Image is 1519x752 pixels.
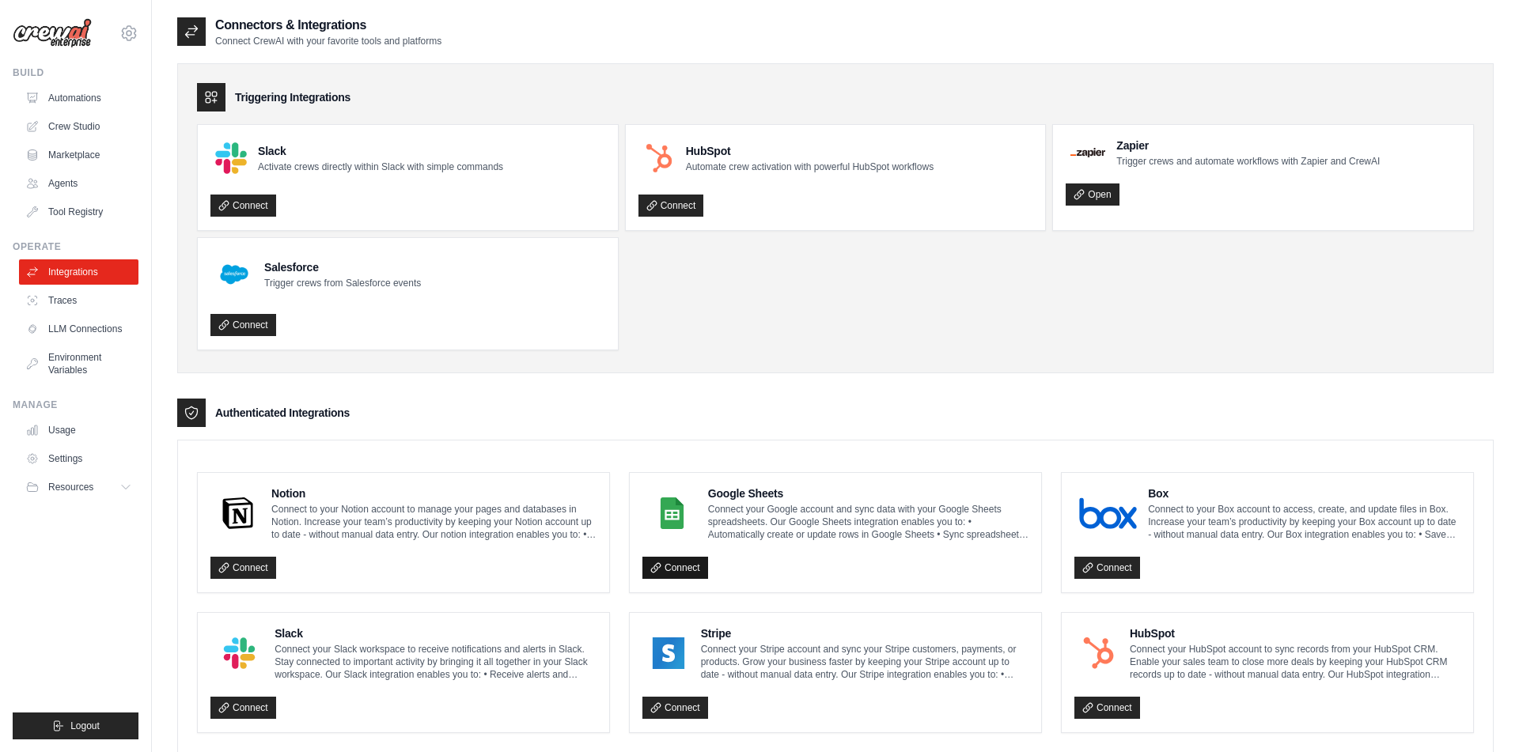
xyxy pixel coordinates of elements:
a: Usage [19,418,138,443]
a: Connect [638,195,704,217]
img: Slack Logo [215,637,263,669]
p: Connect CrewAI with your favorite tools and platforms [215,35,441,47]
h4: HubSpot [1130,625,1460,641]
img: HubSpot Logo [1079,637,1119,669]
img: Notion Logo [215,497,260,529]
img: Stripe Logo [647,637,690,669]
iframe: Chat Widget [1440,676,1519,752]
h3: Authenticated Integrations [215,405,350,421]
img: Google Sheets Logo [647,497,697,529]
h2: Connectors & Integrations [215,16,441,35]
h4: Box [1148,486,1460,501]
img: Logo [13,18,92,48]
a: Connect [1074,697,1140,719]
h4: Slack [275,625,597,641]
h4: HubSpot [686,143,934,159]
p: Connect to your Notion account to manage your pages and databases in Notion. Increase your team’s... [271,503,597,541]
h3: Triggering Integrations [235,89,350,105]
p: Connect your Slack workspace to receive notifications and alerts in Slack. Stay connected to impo... [275,643,597,681]
span: Resources [48,481,93,493]
a: Connect [210,314,276,336]
a: Tool Registry [19,199,138,225]
img: Box Logo [1079,497,1137,529]
p: Automate crew activation with powerful HubSpot workflows [686,161,934,173]
p: Trigger crews and automate workflows with Zapier and CrewAI [1116,155,1380,168]
span: Logout [70,720,100,732]
a: Crew Studio [19,114,138,139]
p: Connect your Stripe account and sync your Stripe customers, payments, or products. Grow your busi... [701,643,1028,681]
h4: Notion [271,486,597,501]
a: Connect [1074,557,1140,579]
a: Automations [19,85,138,111]
p: Connect your HubSpot account to sync records from your HubSpot CRM. Enable your sales team to clo... [1130,643,1460,681]
h4: Zapier [1116,138,1380,153]
img: Zapier Logo [1070,148,1105,157]
img: HubSpot Logo [643,142,675,174]
a: Environment Variables [19,345,138,383]
a: Traces [19,288,138,313]
a: Connect [642,557,708,579]
p: Activate crews directly within Slack with simple commands [258,161,503,173]
a: Integrations [19,259,138,285]
p: Connect your Google account and sync data with your Google Sheets spreadsheets. Our Google Sheets... [708,503,1028,541]
a: LLM Connections [19,316,138,342]
a: Settings [19,446,138,471]
p: Connect to your Box account to access, create, and update files in Box. Increase your team’s prod... [1148,503,1460,541]
button: Resources [19,474,138,500]
img: Salesforce Logo [215,255,253,293]
a: Agents [19,171,138,196]
h4: Salesforce [264,259,421,275]
div: Manage [13,399,138,411]
h4: Stripe [701,625,1028,641]
div: Build [13,66,138,79]
a: Connect [210,697,276,719]
a: Connect [210,557,276,579]
a: Connect [642,697,708,719]
button: Logout [13,712,138,739]
h4: Slack [258,143,503,159]
img: Slack Logo [215,142,247,174]
h4: Google Sheets [708,486,1028,501]
div: Operate [13,240,138,253]
p: Trigger crews from Salesforce events [264,277,421,289]
a: Open [1066,183,1119,206]
a: Marketplace [19,142,138,168]
a: Connect [210,195,276,217]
